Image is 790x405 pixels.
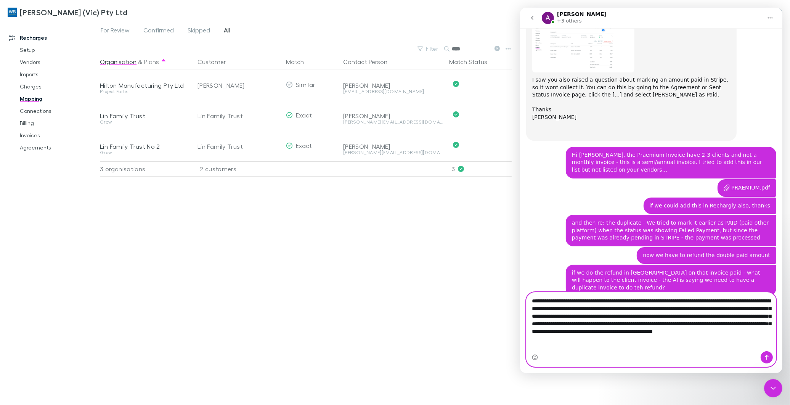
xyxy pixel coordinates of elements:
button: Match [286,54,313,69]
span: Exact [296,111,312,119]
button: Customer [197,54,235,69]
div: if we could add this in Rechargly also, thanks [130,194,250,202]
svg: Confirmed [453,142,459,148]
div: Ivie says… [6,207,256,239]
div: now we have to refund the double paid amount [123,244,250,252]
div: Ivie says… [6,139,256,172]
a: Agreements [12,141,105,154]
span: Similar [296,81,315,88]
a: [PERSON_NAME] (Vic) Pty Ltd [3,3,132,21]
div: Ivie says… [6,190,256,207]
div: now we have to refund the double paid amount [117,239,256,256]
div: [EMAIL_ADDRESS][DOMAIN_NAME] [343,89,443,94]
div: and then re: the duplicate - We tried to mark it earlier as PAID (paid other platform) when the s... [52,212,250,234]
div: Lin Family Trust [197,101,280,131]
a: Vendors [12,56,105,68]
div: [PERSON_NAME] [343,82,443,89]
div: if we do the refund in [GEOGRAPHIC_DATA] on that invoice paid - what will happen to the client in... [46,257,256,289]
div: PRAEMIUM.pdf [211,176,250,184]
iframe: Intercom live chat [764,379,782,397]
button: Send a message… [241,344,253,356]
h3: [PERSON_NAME] (Vic) Pty Ltd [20,8,127,17]
div: 3 organisations [100,161,191,177]
div: Project Fortis [100,89,188,94]
div: [PERSON_NAME] [343,143,443,150]
div: Hilton Manufacturing Pty Ltd [100,82,188,89]
div: PRAEMIUM.pdf [197,172,256,189]
a: Invoices [12,129,105,141]
a: Imports [12,68,105,80]
div: Ivie says… [6,172,256,190]
div: Hi [PERSON_NAME], the Praemium Invoice have 2-3 clients and not a monthly invoice - this is a sem... [46,139,256,171]
div: if we could add this in Rechargly also, thanks [124,190,256,207]
button: Organisation [100,54,136,69]
div: Hi [PERSON_NAME], the Praemium Invoice have 2-3 clients and not a monthly invoice - this is a sem... [52,144,250,166]
a: PRAEMIUM.pdf [204,176,250,185]
span: For Review [101,26,130,36]
div: Grow [100,120,188,124]
span: All [224,26,230,36]
a: Connections [12,105,105,117]
div: 2 customers [191,161,283,177]
button: Emoji picker [12,347,18,353]
div: [PERSON_NAME] [197,70,280,101]
span: Skipped [188,26,210,36]
button: Plans [144,54,159,69]
p: 3 [451,162,512,176]
button: Match Status [449,54,496,69]
div: Grow [100,150,188,155]
a: Recharges [2,32,105,44]
div: [PERSON_NAME][EMAIL_ADDRESS][DOMAIN_NAME] [343,120,443,124]
iframe: Intercom live chat [520,8,782,373]
svg: Confirmed [453,81,459,87]
div: Ivie says… [6,239,256,257]
div: and then re: the duplicate - We tried to mark it earlier as PAID (paid other platform) when the s... [46,207,256,239]
svg: Confirmed [453,111,459,117]
a: Mapping [12,93,105,105]
a: Setup [12,44,105,56]
div: Lin Family Trust [197,131,280,162]
a: Charges [12,80,105,93]
img: William Buck (Vic) Pty Ltd's Logo [8,8,17,17]
span: Confirmed [143,26,174,36]
textarea: Message… [6,285,256,336]
span: Exact [296,142,312,149]
button: Filter [414,44,443,53]
div: [PERSON_NAME][EMAIL_ADDRESS][DOMAIN_NAME] [343,150,443,155]
div: & [100,54,188,69]
button: Contact Person [343,54,397,69]
div: I saw you also raised a question about marking an amount paid in Stripe, so it wont collect it. Y... [12,69,210,129]
div: if we do the refund in [GEOGRAPHIC_DATA] on that invoice paid - what will happen to the client in... [52,262,250,284]
div: Ivie says… [6,257,256,295]
div: Lin Family Trust [100,112,188,120]
div: [PERSON_NAME] [343,112,443,120]
div: Lin Family Trust No 2 [100,143,188,150]
a: Billing [12,117,105,129]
